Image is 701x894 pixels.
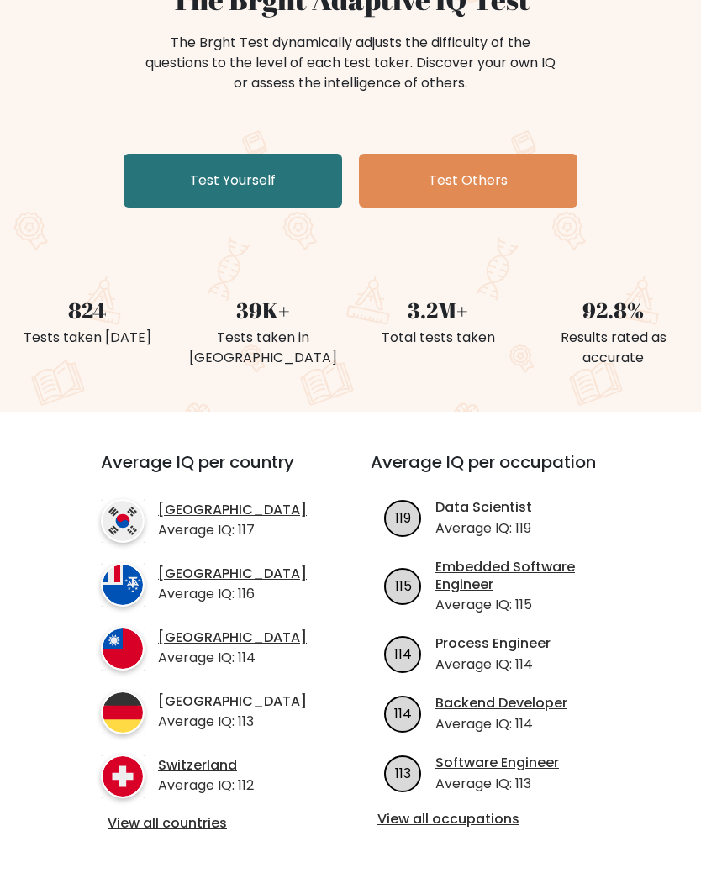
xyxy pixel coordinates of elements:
[158,712,307,732] p: Average IQ: 113
[536,328,692,368] div: Results rated as accurate
[536,295,692,328] div: 92.8%
[108,815,303,833] a: View all countries
[395,576,412,596] text: 115
[158,565,307,583] a: [GEOGRAPHIC_DATA]
[158,693,307,711] a: [GEOGRAPHIC_DATA]
[10,328,166,348] div: Tests taken [DATE]
[435,755,559,772] a: Software Engineer
[361,295,516,328] div: 3.2M+
[158,648,307,668] p: Average IQ: 114
[435,595,620,615] p: Average IQ: 115
[186,328,341,368] div: Tests taken in [GEOGRAPHIC_DATA]
[359,154,577,208] a: Test Others
[101,691,145,734] img: country
[435,499,532,517] a: Data Scientist
[361,328,516,348] div: Total tests taken
[140,33,561,93] div: The Brght Test dynamically adjusts the difficulty of the questions to the level of each test take...
[435,635,551,653] a: Process Engineer
[101,755,145,798] img: country
[371,452,620,492] h3: Average IQ per occupation
[394,704,412,723] text: 114
[435,714,567,734] p: Average IQ: 114
[435,695,567,713] a: Backend Developer
[158,757,254,775] a: Switzerland
[395,764,411,783] text: 113
[377,811,614,828] a: View all occupations
[158,584,307,604] p: Average IQ: 116
[10,295,166,328] div: 824
[435,518,532,539] p: Average IQ: 119
[158,520,307,540] p: Average IQ: 117
[158,776,254,796] p: Average IQ: 112
[186,295,341,328] div: 39K+
[101,499,145,543] img: country
[435,774,559,794] p: Average IQ: 113
[435,559,620,594] a: Embedded Software Engineer
[101,452,310,492] h3: Average IQ per country
[158,629,307,647] a: [GEOGRAPHIC_DATA]
[158,502,307,519] a: [GEOGRAPHIC_DATA]
[394,644,412,664] text: 114
[101,563,145,607] img: country
[124,154,342,208] a: Test Yourself
[101,627,145,670] img: country
[395,508,411,528] text: 119
[435,655,551,675] p: Average IQ: 114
